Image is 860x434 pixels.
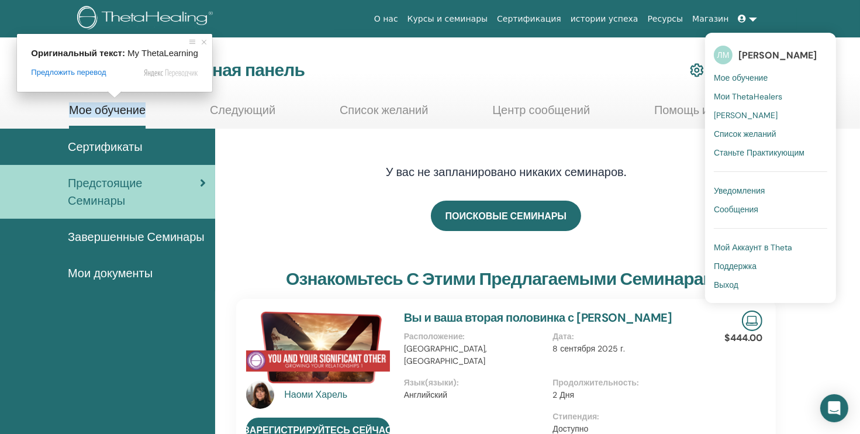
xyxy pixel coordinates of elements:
ya-tr-span: : [637,377,639,388]
a: О нас [369,8,403,30]
ya-tr-span: : [597,411,599,422]
a: Список желаний [340,103,429,126]
ya-tr-span: Мое обучение [714,73,768,83]
ya-tr-span: 8 сентября 2025 г. [552,343,625,354]
img: logo.png [77,6,217,32]
ya-tr-span: [GEOGRAPHIC_DATA], [GEOGRAPHIC_DATA] [404,343,487,366]
ya-tr-span: Список желаний [714,129,776,139]
ya-tr-span: Наоми [284,388,313,401]
a: Помощь и ресурсы [654,103,757,126]
ya-tr-span: Расположение [404,331,463,342]
ya-tr-span: Следующий [210,102,275,118]
ya-tr-span: истории успеха [571,14,638,23]
p: $444.00 [724,331,762,345]
ya-tr-span: ЛМ [717,50,730,60]
ya-tr-span: Станьте Практикующим [714,147,804,158]
ya-tr-span: [PERSON_NAME] [714,110,778,120]
ya-tr-span: О нас [374,14,398,23]
a: Поддержка [714,257,827,275]
ya-tr-span: : [572,331,574,342]
ya-tr-span: Язык(языки) [404,377,457,388]
a: [PERSON_NAME] [714,106,827,125]
ya-tr-span: Уведомления [714,185,765,196]
a: Следующий [210,103,275,126]
img: default.jpg [246,381,274,409]
a: Мое обучение [69,103,146,129]
ya-tr-span: Английский [404,390,447,400]
a: Наоми Харель [284,388,392,402]
a: Курсы и семинары [403,8,493,30]
ya-tr-span: Харель [316,388,348,401]
ya-tr-span: Мои ThetaHealers [714,91,782,102]
a: Мой аккаунт [690,57,756,83]
a: Мои ThetaHealers [714,87,827,106]
a: истории успеха [566,8,643,30]
ya-tr-span: Помощь и ресурсы [654,102,757,118]
a: ПОИСКОВЫЕ СЕМИНАРЫ [431,201,582,231]
ya-tr-span: : [463,331,465,342]
ya-tr-span: Мой Аккаунт в Theta [714,242,793,253]
a: Выход [714,275,827,294]
div: Откройте Интерком-Мессенджер [820,394,848,422]
a: Станьте Практикующим [714,143,827,162]
ya-tr-span: Сертификаты [68,139,143,154]
ya-tr-span: Дата [552,331,571,342]
a: Список желаний [714,125,827,143]
ya-tr-span: Выход [714,280,738,290]
ya-tr-span: Доступно [552,423,588,434]
ya-tr-span: [PERSON_NAME] [738,49,817,61]
img: cog.svg [690,60,704,80]
a: Ресурсы [643,8,688,30]
ya-tr-span: Сообщения [714,204,758,215]
ya-tr-span: 2 Дня [552,390,574,400]
ya-tr-span: Центр сообщений [492,102,590,118]
span: My ThetaLearning [127,48,198,58]
ya-tr-span: Курсы и семинары [407,14,488,23]
span: Предложить перевод [31,67,106,78]
a: Центр сообщений [492,103,590,126]
a: Вы и ваша вторая половинка с [PERSON_NAME] [404,310,672,325]
span: Оригинальный текст: [31,48,125,58]
img: Прямой Онлайн-семинар [742,311,762,331]
ya-tr-span: Магазин [692,14,728,23]
ya-tr-span: Ресурсы [648,14,683,23]
ya-tr-span: Мои документы [68,266,153,281]
a: Мое обучение [714,68,827,87]
a: Мой Аккаунт в Theta [714,238,827,257]
a: Уведомления [714,181,827,200]
ya-tr-span: ознакомьтесь с этими предлагаемыми семинарами [286,267,726,290]
a: Сертификация [492,8,566,30]
ya-tr-span: Продолжительность [552,377,637,388]
a: Магазин [688,8,733,30]
ya-tr-span: Сертификация [497,14,561,23]
a: ЛМ[PERSON_NAME] [714,42,827,68]
ya-tr-span: Предстоящие Семинары [68,175,143,208]
ya-tr-span: Мое обучение [69,102,146,118]
ya-tr-span: Завершенные Семинары [68,229,205,244]
ya-tr-span: ПОИСКОВЫЕ СЕМИНАРЫ [445,210,567,222]
ya-tr-span: У вас не запланировано никаких семинаров. [386,164,626,180]
ya-tr-span: Стипендия [552,411,597,422]
ya-tr-span: : [457,377,459,388]
ya-tr-span: Поддержка [714,261,757,271]
a: Сообщения [714,200,827,219]
img: Вы и Ваша Вторая Половинка [246,311,390,384]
